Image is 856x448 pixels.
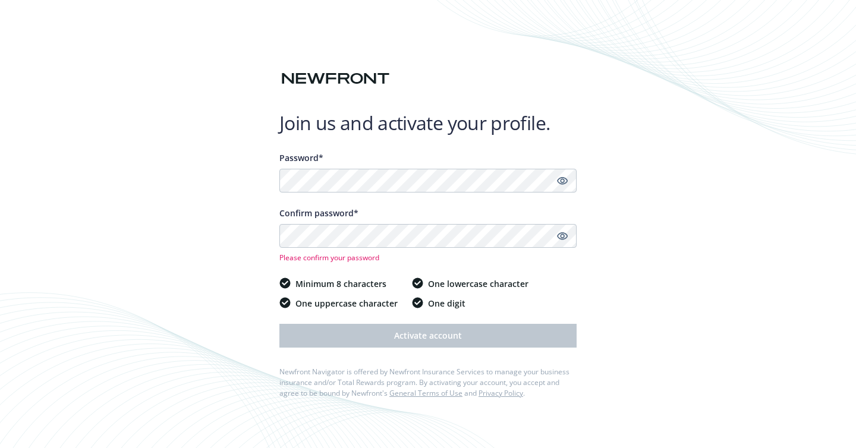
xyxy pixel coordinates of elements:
[279,169,577,193] input: Enter a unique password...
[295,277,386,290] span: Minimum 8 characters
[279,152,323,163] span: Password*
[389,388,462,398] a: General Terms of Use
[428,297,465,310] span: One digit
[555,173,569,188] a: Show password
[279,367,577,399] div: Newfront Navigator is offered by Newfront Insurance Services to manage your business insurance an...
[279,224,577,248] input: Confirm your unique password...
[279,111,577,135] h1: Join us and activate your profile.
[428,277,528,290] span: One lowercase character
[394,330,462,341] span: Activate account
[279,207,358,219] span: Confirm password*
[279,324,577,348] button: Activate account
[279,253,577,263] span: Please confirm your password
[295,297,398,310] span: One uppercase character
[479,388,523,398] a: Privacy Policy
[279,68,392,89] img: Newfront logo
[555,229,569,243] a: Show password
